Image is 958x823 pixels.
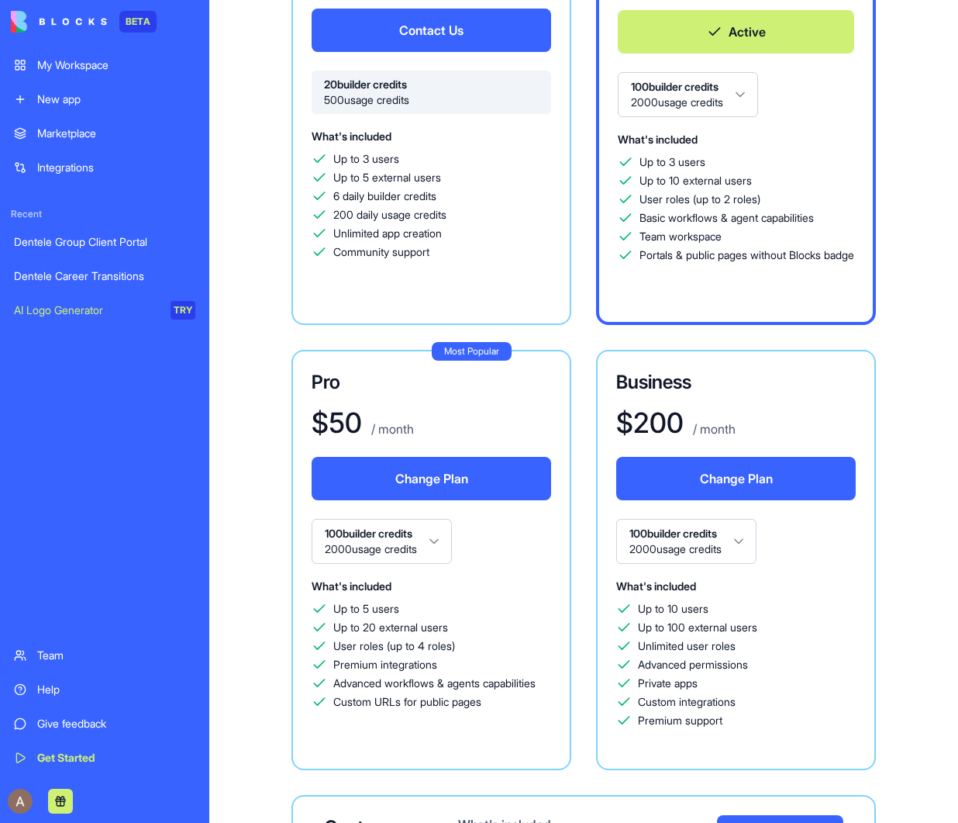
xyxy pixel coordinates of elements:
[312,130,391,143] span: What's included
[333,207,446,223] span: 200 daily usage credits
[37,716,195,731] div: Give feedback
[312,407,362,438] h1: $ 50
[8,789,33,814] img: ACg8ocJV6D3_6rN2XWQ9gC4Su6cEn1tsy63u5_3HgxpMOOOGh7gtYg=s96-c
[11,11,107,33] img: logo
[5,152,205,183] a: Integrations
[5,50,205,81] a: My Workspace
[37,648,195,663] div: Team
[638,676,698,691] span: Private apps
[324,92,539,108] span: 500 usage credits
[37,57,195,73] div: My Workspace
[618,133,698,146] span: What's included
[638,638,736,654] span: Unlimited user roles
[333,638,455,654] span: User roles (up to 4 roles)
[639,229,722,244] span: Team workspace
[690,420,736,438] p: / month
[312,370,551,395] h3: Pro
[5,118,205,149] a: Marketplace
[14,303,160,318] div: AI Logo Generator
[312,579,391,593] span: What's included
[616,407,684,438] h1: $ 200
[333,151,399,167] span: Up to 3 users
[324,77,539,92] span: 20 builder credits
[333,601,399,617] span: Up to 5 users
[5,84,205,115] a: New app
[639,247,854,263] span: Portals & public pages without Blocks badge
[333,188,436,204] span: 6 daily builder credits
[333,620,448,635] span: Up to 20 external users
[312,9,551,52] button: Contact Us
[5,708,205,739] a: Give feedback
[333,694,481,710] span: Custom URLs for public pages
[333,226,442,241] span: Unlimited app creation
[333,244,429,260] span: Community support
[11,11,157,33] a: BETA
[638,694,736,710] span: Custom integrations
[37,92,195,107] div: New app
[333,170,441,185] span: Up to 5 external users
[333,676,536,691] span: Advanced workflows & agents capabilities
[5,261,205,292] a: Dentele Career Transitions
[14,234,195,250] div: Dentele Group Client Portal
[119,11,157,33] div: BETA
[618,10,854,54] button: Active
[616,579,696,593] span: What's included
[639,210,814,226] span: Basic workflows & agent capabilities
[639,192,760,207] span: User roles (up to 2 roles)
[5,295,205,326] a: AI Logo GeneratorTRY
[37,682,195,697] div: Help
[5,674,205,705] a: Help
[432,342,512,361] div: Most Popular
[638,713,722,728] span: Premium support
[638,657,748,673] span: Advanced permissions
[14,268,195,284] div: Dentele Career Transitions
[638,601,708,617] span: Up to 10 users
[37,750,195,766] div: Get Started
[639,154,705,170] span: Up to 3 users
[5,226,205,258] a: Dentele Group Client Portal
[5,742,205,773] a: Get Started
[638,620,757,635] span: Up to 100 external users
[616,370,856,395] h3: Business
[312,457,551,500] button: Change Plan
[616,457,856,500] button: Change Plan
[639,173,752,188] span: Up to 10 external users
[171,301,195,320] div: TRY
[5,640,205,671] a: Team
[368,420,414,438] p: / month
[5,208,205,220] span: Recent
[37,160,195,175] div: Integrations
[333,657,437,673] span: Premium integrations
[37,126,195,141] div: Marketplace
